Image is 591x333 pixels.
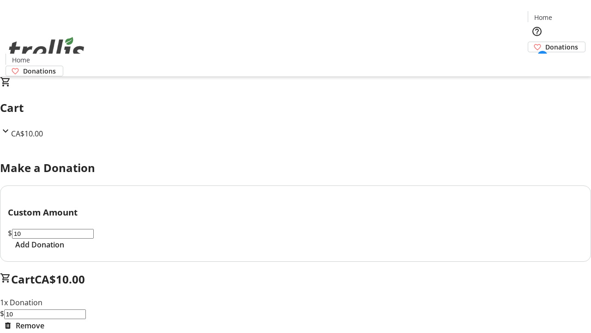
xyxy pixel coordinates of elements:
h3: Custom Amount [8,206,583,219]
span: Donations [545,42,578,52]
button: Cart [528,52,546,71]
span: Remove [16,320,44,331]
a: Home [528,12,558,22]
img: Orient E2E Organization X98CQlsnYv's Logo [6,27,88,73]
span: $ [8,228,12,238]
a: Donations [528,42,585,52]
span: Home [534,12,552,22]
span: Donations [23,66,56,76]
span: Home [12,55,30,65]
button: Help [528,22,546,41]
span: CA$10.00 [11,129,43,139]
button: Add Donation [8,239,72,250]
input: Donation Amount [12,229,94,239]
span: Add Donation [15,239,64,250]
a: Home [6,55,36,65]
span: CA$10.00 [35,271,85,287]
input: Donation Amount [4,309,86,319]
a: Donations [6,66,63,76]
